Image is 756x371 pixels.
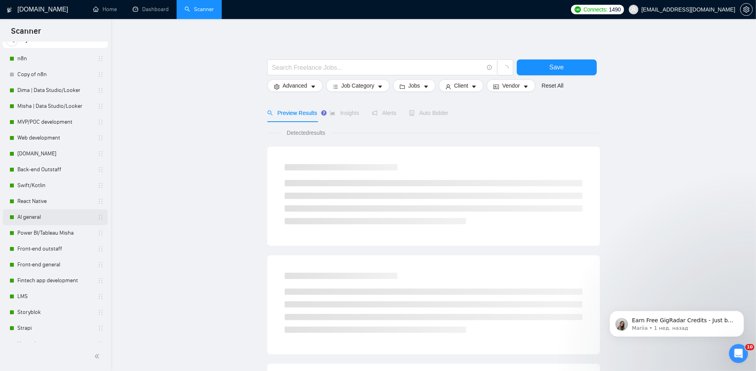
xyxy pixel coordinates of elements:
a: Back-end Outstaff [17,162,93,178]
img: upwork-logo.png [575,6,581,13]
span: holder [97,166,104,173]
button: userClientcaret-down [439,79,484,92]
a: Dima | Data Studio/Looker [17,82,93,98]
span: holder [97,119,104,125]
a: Copy of n8n [17,67,93,82]
span: Auto Bidder [409,110,448,116]
a: AI general [17,209,93,225]
button: barsJob Categorycaret-down [326,79,390,92]
span: holder [97,277,104,284]
span: holder [97,325,104,331]
span: Connects: [583,5,607,14]
a: Swift/Kotlin [17,178,93,193]
span: holder [97,309,104,316]
button: folderJobscaret-down [393,79,436,92]
span: bars [333,84,338,90]
span: holder [97,135,104,141]
span: area-chart [330,110,335,116]
span: Scanner [5,25,47,42]
span: setting [274,84,280,90]
a: n8n [17,51,93,67]
span: search [267,110,273,116]
span: user [631,7,636,12]
span: holder [97,55,104,62]
a: Fintech app development [17,273,93,289]
a: Hygraph [17,336,93,352]
span: holder [97,341,104,347]
a: Reset All [542,81,564,90]
span: holder [97,246,104,252]
a: Misha | Data Studio/Looker [17,98,93,114]
span: Advanced [283,81,307,90]
span: folder [400,84,405,90]
span: Job Category [341,81,374,90]
iframe: Intercom notifications сообщение [598,294,756,350]
a: Front-end outstaff [17,241,93,257]
a: Strapi [17,320,93,336]
span: caret-down [523,84,529,90]
a: Power BI/Tableau Misha [17,225,93,241]
span: holder [97,87,104,94]
span: holder [97,230,104,236]
span: Detected results [281,128,331,137]
span: double-left [94,352,102,360]
a: Storyblok [17,304,93,320]
a: LMS [17,289,93,304]
span: holder [97,182,104,189]
iframe: Intercom live chat [729,344,748,363]
span: 10 [745,344,754,350]
input: Search Freelance Jobs... [272,63,484,73]
button: setting [740,3,753,16]
a: Web development [17,130,93,146]
span: loading [502,65,509,72]
div: Tooltip anchor [320,109,328,117]
span: holder [97,151,104,157]
span: caret-down [423,84,429,90]
a: dashboardDashboard [133,6,169,13]
span: idcard [493,84,499,90]
span: holder [97,214,104,220]
a: [DOMAIN_NAME] [17,146,93,162]
a: React Native [17,193,93,209]
span: holder [97,262,104,268]
a: Front-end general [17,257,93,273]
span: Vendor [502,81,520,90]
span: Save [549,62,564,72]
img: logo [7,4,12,16]
span: setting [741,6,752,13]
span: notification [372,110,377,116]
button: Save [517,59,597,75]
a: MVP/POC development [17,114,93,130]
a: searchScanner [185,6,214,13]
button: idcardVendorcaret-down [487,79,535,92]
span: Alerts [372,110,396,116]
span: holder [97,71,104,78]
span: holder [97,103,104,109]
span: caret-down [377,84,383,90]
span: caret-down [471,84,477,90]
span: info-circle [487,65,492,70]
span: caret-down [310,84,316,90]
span: Client [454,81,468,90]
button: settingAdvancedcaret-down [267,79,323,92]
a: setting [740,6,753,13]
span: Preview Results [267,110,317,116]
span: 1490 [609,5,621,14]
span: holder [97,198,104,205]
span: robot [409,110,415,116]
span: Insights [330,110,359,116]
a: homeHome [93,6,117,13]
span: user [446,84,451,90]
span: holder [97,293,104,300]
span: Jobs [408,81,420,90]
